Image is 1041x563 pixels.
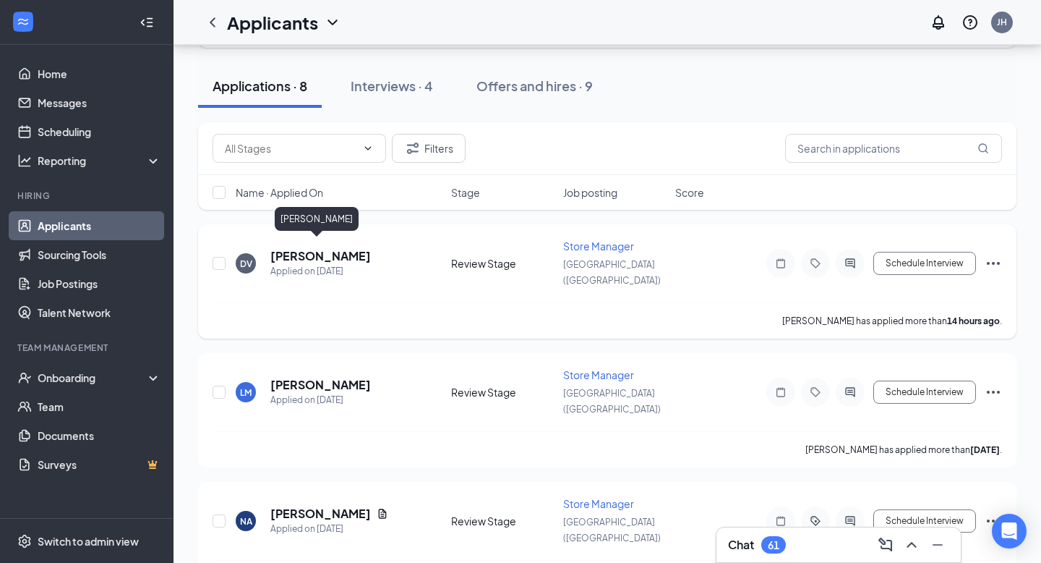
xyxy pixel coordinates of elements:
[873,252,976,275] button: Schedule Interview
[38,240,161,269] a: Sourcing Tools
[977,143,989,154] svg: MagnifyingGlass
[17,153,32,168] svg: Analysis
[772,258,789,269] svg: Note
[563,368,634,381] span: Store Manager
[392,134,466,163] button: Filter Filters
[563,517,661,543] span: [GEOGRAPHIC_DATA] ([GEOGRAPHIC_DATA])
[929,536,946,554] svg: Minimize
[873,509,976,533] button: Schedule Interview
[841,258,859,269] svg: ActiveChat
[213,77,307,95] div: Applications · 8
[992,514,1027,549] div: Open Intercom Messenger
[240,386,252,399] div: LM
[997,16,1007,28] div: JH
[807,258,824,269] svg: Tag
[38,269,161,298] a: Job Postings
[807,386,824,398] svg: Tag
[275,207,359,231] div: [PERSON_NAME]
[225,140,356,156] input: All Stages
[985,255,1002,272] svg: Ellipses
[768,539,779,551] div: 61
[227,10,318,35] h1: Applicants
[270,377,371,393] h5: [PERSON_NAME]
[926,533,949,556] button: Minimize
[841,386,859,398] svg: ActiveChat
[16,14,30,29] svg: WorkstreamLogo
[563,497,634,510] span: Store Manager
[351,77,433,95] div: Interviews · 4
[563,185,617,200] span: Job posting
[140,15,154,30] svg: Collapse
[38,392,161,421] a: Team
[38,117,161,146] a: Scheduling
[961,14,979,31] svg: QuestionInfo
[17,342,158,354] div: Team Management
[362,143,374,154] svg: ChevronDown
[38,371,149,385] div: Onboarding
[807,515,824,527] svg: ActiveTag
[476,77,593,95] div: Offers and hires · 9
[874,533,897,556] button: ComposeMessage
[38,298,161,327] a: Talent Network
[324,14,341,31] svg: ChevronDown
[873,381,976,404] button: Schedule Interview
[451,385,554,399] div: Review Stage
[404,140,421,157] svg: Filter
[240,258,252,270] div: DV
[38,421,161,450] a: Documents
[270,506,371,522] h5: [PERSON_NAME]
[38,534,139,549] div: Switch to admin view
[772,515,789,527] svg: Note
[451,514,554,528] div: Review Stage
[805,444,1002,456] p: [PERSON_NAME] has applied more than .
[930,14,947,31] svg: Notifications
[240,515,252,528] div: NA
[377,508,388,520] svg: Document
[204,14,221,31] svg: ChevronLeft
[38,59,161,88] a: Home
[270,264,371,279] div: Applied on [DATE]
[563,259,661,286] span: [GEOGRAPHIC_DATA] ([GEOGRAPHIC_DATA])
[728,537,754,553] h3: Chat
[877,536,894,554] svg: ComposeMessage
[947,316,1000,326] b: 14 hours ago
[17,371,32,385] svg: UserCheck
[985,512,1002,530] svg: Ellipses
[782,315,1002,327] p: [PERSON_NAME] has applied more than .
[903,536,920,554] svg: ChevronUp
[675,185,704,200] span: Score
[270,393,371,407] div: Applied on [DATE]
[17,534,32,549] svg: Settings
[270,522,388,536] div: Applied on [DATE]
[38,153,162,168] div: Reporting
[785,134,1002,163] input: Search in applications
[563,240,634,253] span: Store Manager
[841,515,859,527] svg: ActiveChat
[970,444,1000,455] b: [DATE]
[38,211,161,240] a: Applicants
[451,256,554,271] div: Review Stage
[236,185,323,200] span: Name · Applied On
[772,386,789,398] svg: Note
[563,388,661,415] span: [GEOGRAPHIC_DATA] ([GEOGRAPHIC_DATA])
[17,190,158,202] div: Hiring
[270,248,371,264] h5: [PERSON_NAME]
[451,185,480,200] span: Stage
[38,88,161,117] a: Messages
[38,450,161,479] a: SurveysCrown
[985,384,1002,401] svg: Ellipses
[900,533,923,556] button: ChevronUp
